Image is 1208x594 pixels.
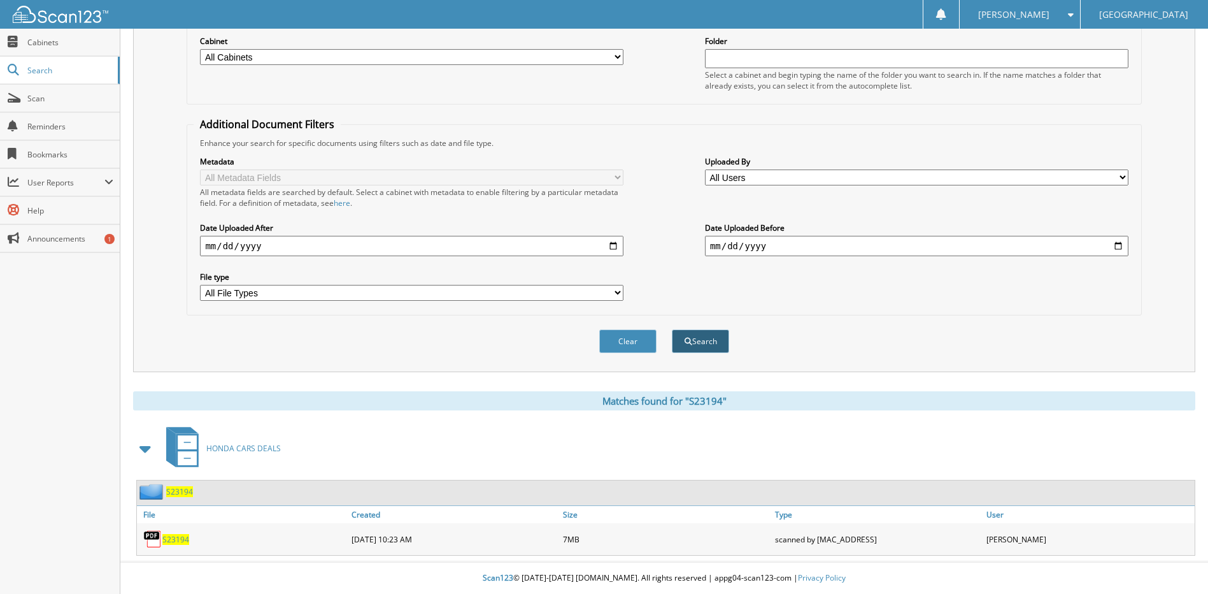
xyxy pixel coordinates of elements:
[560,526,771,552] div: 7MB
[1099,11,1188,18] span: [GEOGRAPHIC_DATA]
[200,272,623,282] label: File type
[772,526,983,552] div: scanned by [MAC_ADDRESS]
[1144,533,1208,594] iframe: Chat Widget
[200,236,623,256] input: start
[705,69,1128,91] div: Select a cabinet and begin typing the name of the folder you want to search in. If the name match...
[983,506,1195,523] a: User
[983,526,1195,552] div: [PERSON_NAME]
[27,93,113,104] span: Scan
[27,149,113,160] span: Bookmarks
[705,156,1128,167] label: Uploaded By
[27,37,113,48] span: Cabinets
[483,572,513,583] span: Scan123
[104,234,115,244] div: 1
[194,138,1134,148] div: Enhance your search for specific documents using filters such as date and file type.
[200,36,623,47] label: Cabinet
[705,236,1128,256] input: end
[162,534,189,545] a: S23194
[159,423,281,474] a: HONDA CARS DEALS
[672,330,729,353] button: Search
[120,563,1208,594] div: © [DATE]-[DATE] [DOMAIN_NAME]. All rights reserved | appg04-scan123-com |
[13,6,108,23] img: scan123-logo-white.svg
[705,222,1128,233] label: Date Uploaded Before
[27,205,113,216] span: Help
[133,391,1195,410] div: Matches found for "S23194"
[200,222,623,233] label: Date Uploaded After
[348,526,560,552] div: [DATE] 10:23 AM
[334,198,350,208] a: here
[137,506,348,523] a: File
[139,484,166,500] img: folder2.png
[27,65,111,76] span: Search
[200,156,623,167] label: Metadata
[194,117,341,131] legend: Additional Document Filters
[705,36,1128,47] label: Folder
[560,506,771,523] a: Size
[798,572,846,583] a: Privacy Policy
[599,330,657,353] button: Clear
[27,177,104,188] span: User Reports
[143,530,162,549] img: PDF.png
[200,187,623,208] div: All metadata fields are searched by default. Select a cabinet with metadata to enable filtering b...
[772,506,983,523] a: Type
[27,233,113,244] span: Announcements
[166,486,193,497] a: S23194
[27,121,113,132] span: Reminders
[348,506,560,523] a: Created
[206,443,281,454] span: HONDA CARS DEALS
[978,11,1049,18] span: [PERSON_NAME]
